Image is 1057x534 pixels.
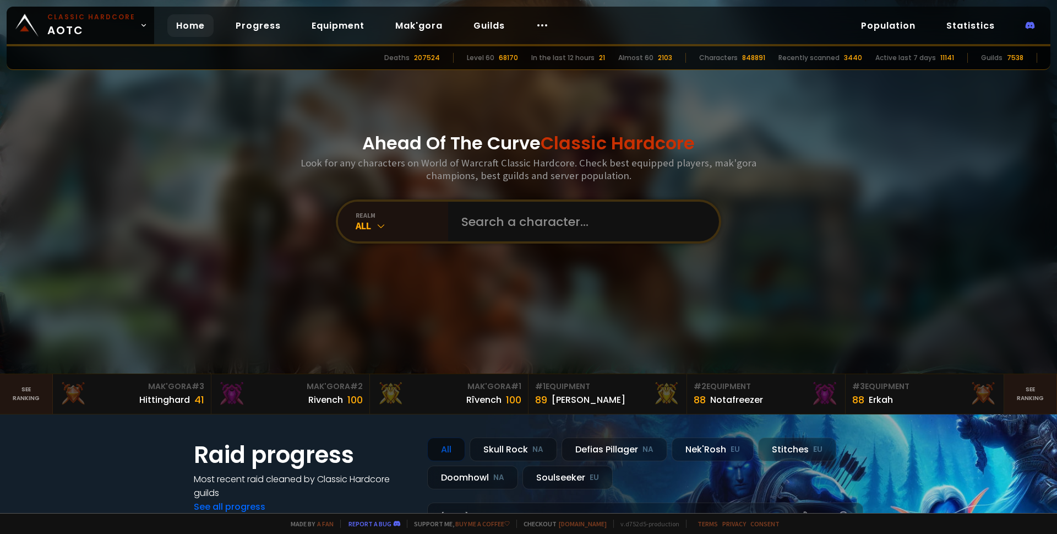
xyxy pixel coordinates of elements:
[303,14,373,37] a: Equipment
[350,381,363,392] span: # 2
[940,53,954,63] div: 11141
[532,444,543,455] small: NA
[384,53,410,63] div: Deaths
[981,53,1002,63] div: Guilds
[7,7,154,44] a: Classic HardcoreAOTC
[506,392,521,407] div: 100
[758,438,836,461] div: Stitches
[813,444,822,455] small: EU
[618,53,653,63] div: Almost 60
[658,53,672,63] div: 2103
[511,381,521,392] span: # 1
[698,520,718,528] a: Terms
[47,12,135,39] span: AOTC
[470,438,557,461] div: Skull Rock
[844,53,862,63] div: 3440
[308,393,343,407] div: Rivench
[852,381,997,392] div: Equipment
[535,381,680,392] div: Equipment
[562,438,667,461] div: Defias Pillager
[347,392,363,407] div: 100
[694,381,838,392] div: Equipment
[192,381,204,392] span: # 3
[531,53,595,63] div: In the last 12 hours
[599,53,605,63] div: 21
[284,520,334,528] span: Made by
[493,472,504,483] small: NA
[194,472,414,500] h4: Most recent raid cleaned by Classic Hardcore guilds
[541,131,695,155] span: Classic Hardcore
[694,392,706,407] div: 88
[414,53,440,63] div: 207524
[427,503,863,532] a: [DATE]zgpetri on godDefias Pillager8 /90
[499,53,518,63] div: 68170
[362,130,695,157] h1: Ahead Of The Curve
[750,520,780,528] a: Consent
[139,393,190,407] div: Hittinghard
[194,500,265,513] a: See all progress
[852,14,924,37] a: Population
[467,53,494,63] div: Level 60
[699,53,738,63] div: Characters
[466,393,502,407] div: Rîvench
[455,520,510,528] a: Buy me a coffee
[1007,53,1023,63] div: 7538
[53,374,211,414] a: Mak'Gora#3Hittinghard41
[356,211,448,219] div: realm
[672,438,754,461] div: Nek'Rosh
[1004,374,1057,414] a: Seeranking
[356,219,448,232] div: All
[535,392,547,407] div: 89
[427,466,518,489] div: Doomhowl
[694,381,706,392] span: # 2
[348,520,391,528] a: Report a bug
[778,53,840,63] div: Recently scanned
[613,520,679,528] span: v. d752d5 - production
[687,374,846,414] a: #2Equipment88Notafreezer
[742,53,765,63] div: 848891
[938,14,1004,37] a: Statistics
[590,472,599,483] small: EU
[875,53,936,63] div: Active last 7 days
[317,520,334,528] a: a fan
[535,381,546,392] span: # 1
[731,444,740,455] small: EU
[47,12,135,22] small: Classic Hardcore
[522,466,613,489] div: Soulseeker
[465,14,514,37] a: Guilds
[846,374,1004,414] a: #3Equipment88Erkah
[167,14,214,37] a: Home
[516,520,607,528] span: Checkout
[552,393,625,407] div: [PERSON_NAME]
[710,393,763,407] div: Notafreezer
[218,381,363,392] div: Mak'Gora
[852,392,864,407] div: 88
[386,14,451,37] a: Mak'gora
[194,392,204,407] div: 41
[455,202,706,241] input: Search a character...
[427,438,465,461] div: All
[211,374,370,414] a: Mak'Gora#2Rivench100
[296,157,761,182] h3: Look for any characters on World of Warcraft Classic Hardcore. Check best equipped players, mak'g...
[194,438,414,472] h1: Raid progress
[852,381,865,392] span: # 3
[377,381,521,392] div: Mak'Gora
[869,393,893,407] div: Erkah
[528,374,687,414] a: #1Equipment89[PERSON_NAME]
[370,374,528,414] a: Mak'Gora#1Rîvench100
[559,520,607,528] a: [DOMAIN_NAME]
[59,381,204,392] div: Mak'Gora
[642,444,653,455] small: NA
[722,520,746,528] a: Privacy
[227,14,290,37] a: Progress
[407,520,510,528] span: Support me,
